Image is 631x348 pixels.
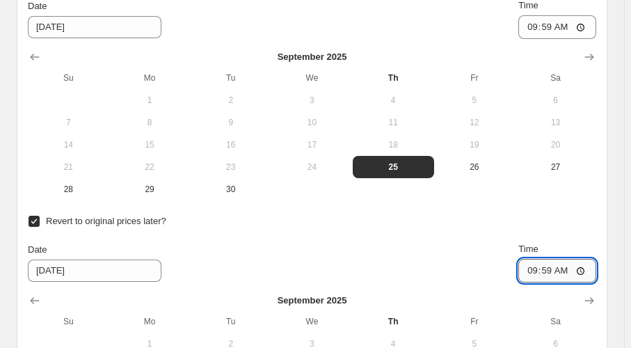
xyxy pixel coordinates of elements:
[28,134,109,156] button: Sunday September 14 2025
[434,67,516,89] th: Friday
[520,316,591,327] span: Sa
[28,178,109,200] button: Sunday September 28 2025
[518,259,596,283] input: 12:00
[515,111,596,134] button: Saturday September 13 2025
[440,161,510,173] span: 26
[109,156,191,178] button: Monday September 22 2025
[28,156,109,178] button: Sunday September 21 2025
[440,72,510,84] span: Fr
[195,184,266,195] span: 30
[33,72,104,84] span: Su
[353,156,434,178] button: Today Thursday September 25 2025
[190,156,271,178] button: Tuesday September 23 2025
[520,72,591,84] span: Sa
[115,184,185,195] span: 29
[115,139,185,150] span: 15
[353,67,434,89] th: Thursday
[115,117,185,128] span: 8
[277,72,347,84] span: We
[358,95,429,106] span: 4
[358,72,429,84] span: Th
[271,111,353,134] button: Wednesday September 10 2025
[195,117,266,128] span: 9
[33,117,104,128] span: 7
[33,316,104,327] span: Su
[434,156,516,178] button: Friday September 26 2025
[28,111,109,134] button: Sunday September 7 2025
[277,95,347,106] span: 3
[353,310,434,333] th: Thursday
[520,161,591,173] span: 27
[353,111,434,134] button: Thursday September 11 2025
[28,260,161,282] input: 9/25/2025
[515,310,596,333] th: Saturday
[515,89,596,111] button: Saturday September 6 2025
[520,139,591,150] span: 20
[271,67,353,89] th: Wednesday
[440,117,510,128] span: 12
[195,139,266,150] span: 16
[520,95,591,106] span: 6
[353,134,434,156] button: Thursday September 18 2025
[33,184,104,195] span: 28
[440,95,510,106] span: 5
[434,134,516,156] button: Friday September 19 2025
[28,310,109,333] th: Sunday
[115,95,185,106] span: 1
[271,310,353,333] th: Wednesday
[25,291,45,310] button: Show previous month, August 2025
[190,67,271,89] th: Tuesday
[195,95,266,106] span: 2
[271,134,353,156] button: Wednesday September 17 2025
[115,316,185,327] span: Mo
[580,47,599,67] button: Show next month, October 2025
[115,72,185,84] span: Mo
[515,156,596,178] button: Saturday September 27 2025
[580,291,599,310] button: Show next month, October 2025
[33,161,104,173] span: 21
[358,139,429,150] span: 18
[515,67,596,89] th: Saturday
[353,89,434,111] button: Thursday September 4 2025
[518,244,538,254] span: Time
[271,89,353,111] button: Wednesday September 3 2025
[358,161,429,173] span: 25
[115,161,185,173] span: 22
[190,310,271,333] th: Tuesday
[109,89,191,111] button: Monday September 1 2025
[434,310,516,333] th: Friday
[190,134,271,156] button: Tuesday September 16 2025
[358,316,429,327] span: Th
[28,16,161,38] input: 9/25/2025
[109,310,191,333] th: Monday
[33,139,104,150] span: 14
[46,216,166,226] span: Revert to original prices later?
[277,161,347,173] span: 24
[518,15,596,39] input: 12:00
[195,161,266,173] span: 23
[195,316,266,327] span: Tu
[520,117,591,128] span: 13
[195,72,266,84] span: Tu
[28,67,109,89] th: Sunday
[434,89,516,111] button: Friday September 5 2025
[434,111,516,134] button: Friday September 12 2025
[190,178,271,200] button: Tuesday September 30 2025
[28,244,47,255] span: Date
[277,117,347,128] span: 10
[109,134,191,156] button: Monday September 15 2025
[28,1,47,11] span: Date
[25,47,45,67] button: Show previous month, August 2025
[440,139,510,150] span: 19
[440,316,510,327] span: Fr
[515,134,596,156] button: Saturday September 20 2025
[277,139,347,150] span: 17
[277,316,347,327] span: We
[109,111,191,134] button: Monday September 8 2025
[271,156,353,178] button: Wednesday September 24 2025
[109,178,191,200] button: Monday September 29 2025
[109,67,191,89] th: Monday
[190,89,271,111] button: Tuesday September 2 2025
[358,117,429,128] span: 11
[190,111,271,134] button: Tuesday September 9 2025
